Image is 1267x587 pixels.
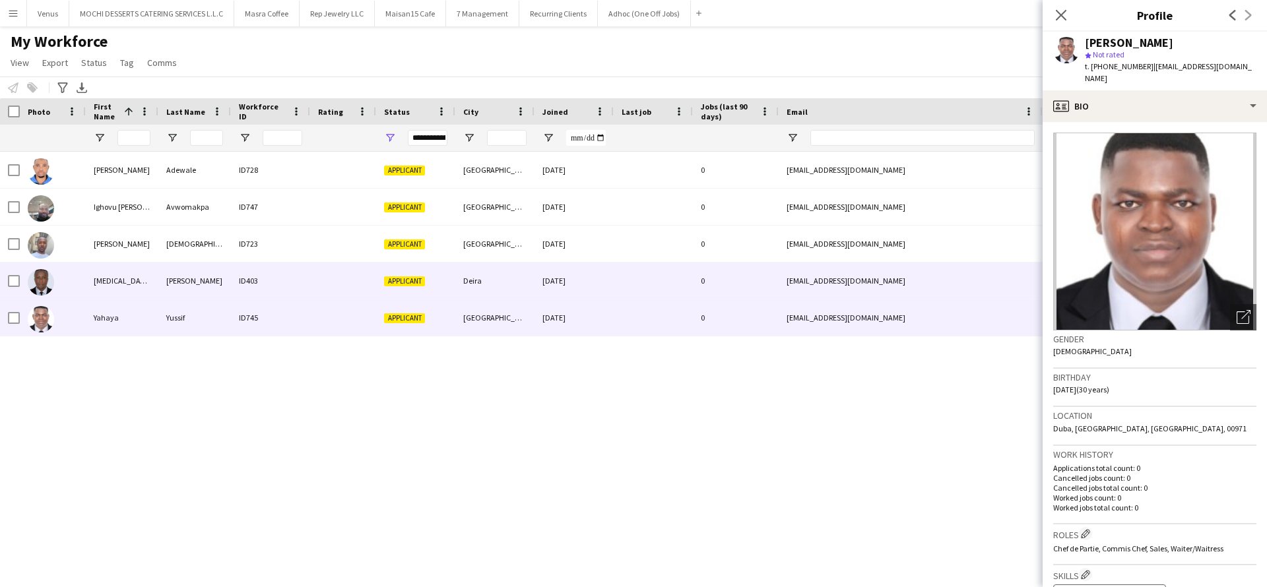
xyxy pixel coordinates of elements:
[239,132,251,144] button: Open Filter Menu
[455,299,535,336] div: [GEOGRAPHIC_DATA]
[1053,483,1256,493] p: Cancelled jobs total count: 0
[1053,448,1256,460] h3: Work history
[94,102,119,121] span: First Name
[693,226,779,262] div: 0
[779,299,1043,336] div: [EMAIL_ADDRESS][DOMAIN_NAME]
[28,306,54,332] img: Yahaya Yussif
[28,158,54,185] img: Abiodun Adewale
[117,130,150,146] input: First Name Filter Input
[11,32,108,51] span: My Workforce
[28,232,54,259] img: Saheed Salaudeen
[231,299,310,336] div: ID745
[28,269,54,295] img: Tobi Johnson Ogunsemore
[810,130,1035,146] input: Email Filter Input
[158,152,231,188] div: Adewale
[76,54,112,71] a: Status
[318,107,343,117] span: Rating
[1053,493,1256,503] p: Worked jobs count: 0
[28,107,50,117] span: Photo
[69,1,234,26] button: MOCHI DESSERTS CATERING SERVICES L.L.C
[1053,473,1256,483] p: Cancelled jobs count: 0
[535,189,614,225] div: [DATE]
[1085,37,1173,49] div: [PERSON_NAME]
[166,107,205,117] span: Last Name
[300,1,375,26] button: Rep Jewelry LLC
[231,189,310,225] div: ID747
[779,152,1043,188] div: [EMAIL_ADDRESS][DOMAIN_NAME]
[384,107,410,117] span: Status
[463,107,478,117] span: City
[1053,410,1256,421] h3: Location
[384,132,396,144] button: Open Filter Menu
[86,152,158,188] div: [PERSON_NAME]
[263,130,302,146] input: Workforce ID Filter Input
[1053,423,1247,433] span: Duba, [GEOGRAPHIC_DATA], [GEOGRAPHIC_DATA], 00971
[81,57,107,69] span: Status
[1043,90,1267,122] div: Bio
[1053,527,1256,541] h3: Roles
[693,263,779,299] div: 0
[28,195,54,222] img: Ighovu Anthony Avwomakpa
[1230,304,1256,330] div: Open photos pop-in
[1053,568,1256,582] h3: Skills
[455,263,535,299] div: Deira
[1053,463,1256,473] p: Applications total count: 0
[1053,503,1256,512] p: Worked jobs total count: 0
[120,57,134,69] span: Tag
[455,152,535,188] div: [GEOGRAPHIC_DATA]
[1085,61,1252,83] span: | [EMAIL_ADDRESS][DOMAIN_NAME]
[519,1,598,26] button: Recurring Clients
[1053,371,1256,383] h3: Birthday
[231,152,310,188] div: ID728
[231,226,310,262] div: ID723
[779,189,1043,225] div: [EMAIL_ADDRESS][DOMAIN_NAME]
[86,299,158,336] div: Yahaya
[566,130,606,146] input: Joined Filter Input
[147,57,177,69] span: Comms
[535,299,614,336] div: [DATE]
[535,152,614,188] div: [DATE]
[1053,133,1256,330] img: Crew avatar or photo
[231,263,310,299] div: ID403
[701,102,755,121] span: Jobs (last 90 days)
[42,57,68,69] span: Export
[535,226,614,262] div: [DATE]
[787,132,798,144] button: Open Filter Menu
[190,130,223,146] input: Last Name Filter Input
[86,226,158,262] div: [PERSON_NAME]
[384,239,425,249] span: Applicant
[487,130,527,146] input: City Filter Input
[455,189,535,225] div: [GEOGRAPHIC_DATA]
[94,132,106,144] button: Open Filter Menu
[74,80,90,96] app-action-btn: Export XLSX
[455,226,535,262] div: [GEOGRAPHIC_DATA]
[384,313,425,323] span: Applicant
[384,166,425,175] span: Applicant
[446,1,519,26] button: 7 Management
[1053,385,1109,394] span: [DATE] (30 years)
[234,1,300,26] button: Masra Coffee
[1085,61,1153,71] span: t. [PHONE_NUMBER]
[463,132,475,144] button: Open Filter Menu
[1053,333,1256,345] h3: Gender
[11,57,29,69] span: View
[693,189,779,225] div: 0
[115,54,139,71] a: Tag
[535,263,614,299] div: [DATE]
[1043,7,1267,24] h3: Profile
[5,54,34,71] a: View
[27,1,69,26] button: Venus
[142,54,182,71] a: Comms
[158,189,231,225] div: Avwomakpa
[622,107,651,117] span: Last job
[384,276,425,286] span: Applicant
[55,80,71,96] app-action-btn: Advanced filters
[693,299,779,336] div: 0
[598,1,691,26] button: Adhoc (One Off Jobs)
[779,226,1043,262] div: [EMAIL_ADDRESS][DOMAIN_NAME]
[158,226,231,262] div: [DEMOGRAPHIC_DATA]
[779,263,1043,299] div: [EMAIL_ADDRESS][DOMAIN_NAME]
[158,299,231,336] div: Yussif
[787,107,808,117] span: Email
[1093,49,1124,59] span: Not rated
